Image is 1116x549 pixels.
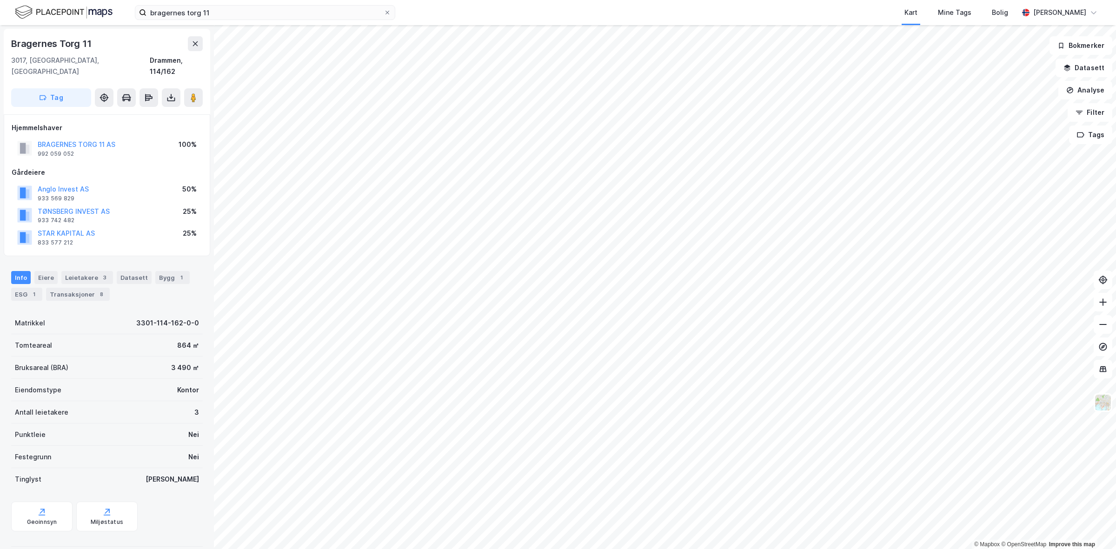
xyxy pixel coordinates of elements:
[29,290,39,299] div: 1
[177,384,199,396] div: Kontor
[183,206,197,217] div: 25%
[38,239,73,246] div: 833 577 212
[61,271,113,284] div: Leietakere
[12,122,202,133] div: Hjemmelshaver
[15,474,41,485] div: Tinglyst
[938,7,971,18] div: Mine Tags
[136,317,199,329] div: 3301-114-162-0-0
[188,451,199,463] div: Nei
[992,7,1008,18] div: Bolig
[15,451,51,463] div: Festegrunn
[11,271,31,284] div: Info
[11,288,42,301] div: ESG
[117,271,152,284] div: Datasett
[15,407,68,418] div: Antall leietakere
[38,150,74,158] div: 992 059 052
[179,139,197,150] div: 100%
[34,271,58,284] div: Eiere
[11,88,91,107] button: Tag
[177,340,199,351] div: 864 ㎡
[97,290,106,299] div: 8
[1001,541,1046,548] a: OpenStreetMap
[1033,7,1086,18] div: [PERSON_NAME]
[100,273,109,282] div: 3
[1056,59,1112,77] button: Datasett
[12,167,202,178] div: Gårdeiere
[171,362,199,373] div: 3 490 ㎡
[1069,126,1112,144] button: Tags
[1049,541,1095,548] a: Improve this map
[15,384,61,396] div: Eiendomstype
[15,340,52,351] div: Tomteareal
[38,217,74,224] div: 933 742 482
[146,474,199,485] div: [PERSON_NAME]
[188,429,199,440] div: Nei
[1068,103,1112,122] button: Filter
[15,317,45,329] div: Matrikkel
[1094,394,1112,411] img: Z
[150,55,203,77] div: Drammen, 114/162
[46,288,110,301] div: Transaksjoner
[183,228,197,239] div: 25%
[146,6,384,20] input: Søk på adresse, matrikkel, gårdeiere, leietakere eller personer
[27,518,57,526] div: Geoinnsyn
[194,407,199,418] div: 3
[91,518,123,526] div: Miljøstatus
[974,541,1000,548] a: Mapbox
[15,4,113,20] img: logo.f888ab2527a4732fd821a326f86c7f29.svg
[182,184,197,195] div: 50%
[11,55,150,77] div: 3017, [GEOGRAPHIC_DATA], [GEOGRAPHIC_DATA]
[1050,36,1112,55] button: Bokmerker
[15,429,46,440] div: Punktleie
[177,273,186,282] div: 1
[1058,81,1112,99] button: Analyse
[155,271,190,284] div: Bygg
[38,195,74,202] div: 933 569 829
[1069,504,1116,549] div: Kontrollprogram for chat
[1069,504,1116,549] iframe: Chat Widget
[904,7,917,18] div: Kart
[11,36,93,51] div: Bragernes Torg 11
[15,362,68,373] div: Bruksareal (BRA)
